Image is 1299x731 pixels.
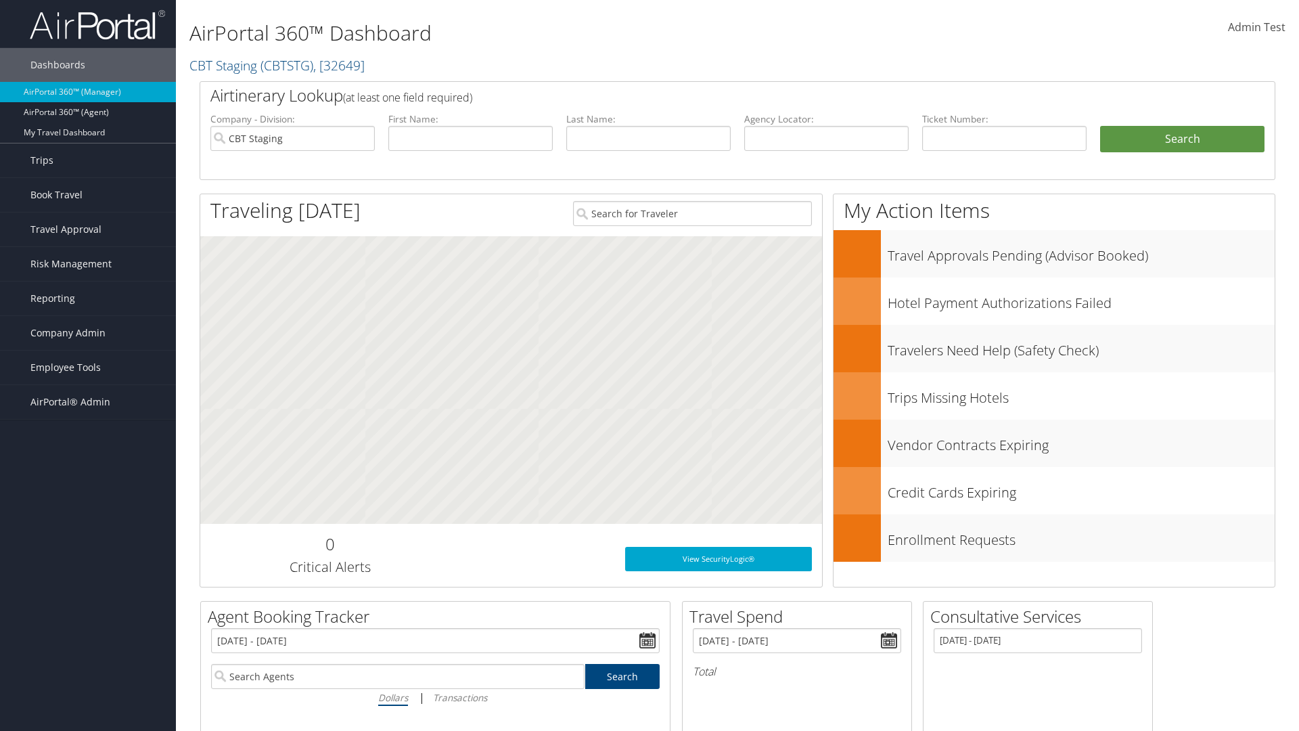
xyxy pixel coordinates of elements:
[30,385,110,419] span: AirPortal® Admin
[378,691,408,704] i: Dollars
[922,112,1087,126] label: Ticket Number:
[210,558,449,577] h3: Critical Alerts
[30,351,101,384] span: Employee Tools
[30,316,106,350] span: Company Admin
[888,524,1275,550] h3: Enrollment Requests
[693,664,901,679] h6: Total
[30,213,101,246] span: Travel Approval
[1100,126,1264,153] button: Search
[834,467,1275,514] a: Credit Cards Expiring
[834,372,1275,420] a: Trips Missing Hotels
[30,9,165,41] img: airportal-logo.png
[211,664,585,689] input: Search Agents
[888,287,1275,313] h3: Hotel Payment Authorizations Failed
[888,477,1275,502] h3: Credit Cards Expiring
[888,240,1275,265] h3: Travel Approvals Pending (Advisor Booked)
[744,112,909,126] label: Agency Locator:
[343,90,472,105] span: (at least one field required)
[573,201,812,226] input: Search for Traveler
[566,112,731,126] label: Last Name:
[433,691,487,704] i: Transactions
[1228,7,1285,49] a: Admin Test
[689,605,911,628] h2: Travel Spend
[30,48,85,82] span: Dashboards
[1228,20,1285,35] span: Admin Test
[30,247,112,281] span: Risk Management
[189,19,920,47] h1: AirPortal 360™ Dashboard
[388,112,553,126] label: First Name:
[625,547,812,571] a: View SecurityLogic®
[260,56,313,74] span: ( CBTSTG )
[210,196,361,225] h1: Traveling [DATE]
[189,56,365,74] a: CBT Staging
[834,278,1275,325] a: Hotel Payment Authorizations Failed
[585,664,660,689] a: Search
[210,112,375,126] label: Company - Division:
[210,533,449,556] h2: 0
[888,334,1275,360] h3: Travelers Need Help (Safety Check)
[888,382,1275,407] h3: Trips Missing Hotels
[834,514,1275,562] a: Enrollment Requests
[834,196,1275,225] h1: My Action Items
[210,84,1175,107] h2: Airtinerary Lookup
[30,143,53,177] span: Trips
[834,325,1275,372] a: Travelers Need Help (Safety Check)
[834,420,1275,467] a: Vendor Contracts Expiring
[211,689,660,706] div: |
[313,56,365,74] span: , [ 32649 ]
[208,605,670,628] h2: Agent Booking Tracker
[30,282,75,315] span: Reporting
[888,429,1275,455] h3: Vendor Contracts Expiring
[834,230,1275,278] a: Travel Approvals Pending (Advisor Booked)
[930,605,1152,628] h2: Consultative Services
[30,178,83,212] span: Book Travel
